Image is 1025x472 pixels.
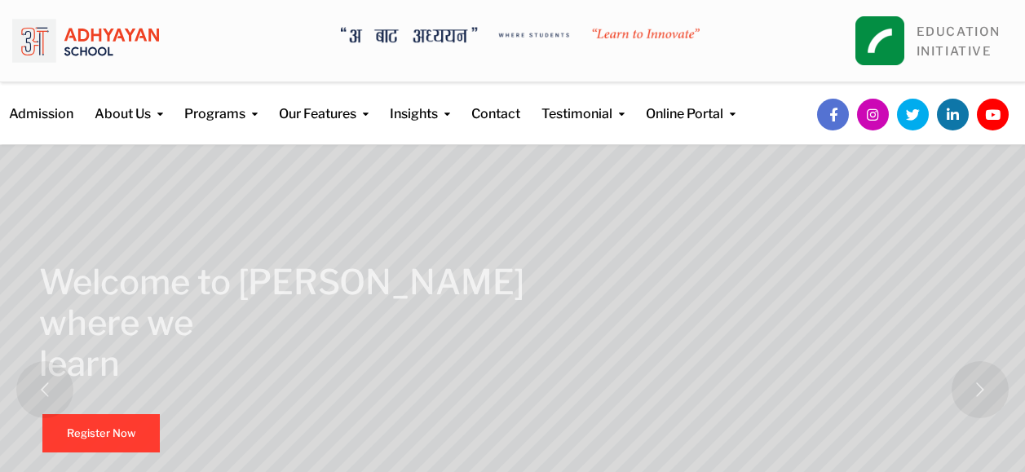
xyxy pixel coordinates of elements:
img: A Bata Adhyayan where students learn to Innovate [341,27,700,44]
a: EDUCATIONINITIATIVE [917,24,1001,59]
a: Online Portal [646,82,736,124]
a: Programs [184,82,258,124]
rs-layer: Welcome to [PERSON_NAME] where we learn [39,262,524,384]
img: logo [12,12,159,69]
a: Testimonial [541,82,625,124]
a: Insights [390,82,450,124]
a: Register Now [42,414,160,452]
a: Admission [9,82,73,124]
a: Contact [471,82,520,124]
a: About Us [95,82,163,124]
img: square_leapfrog [855,16,904,65]
a: Our Features [279,82,369,124]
